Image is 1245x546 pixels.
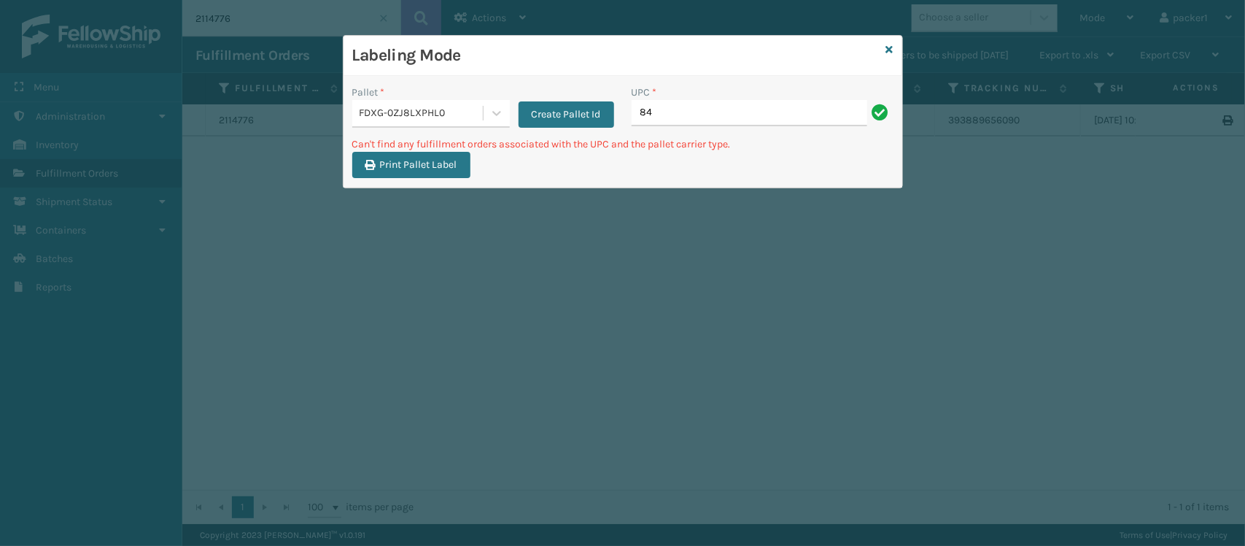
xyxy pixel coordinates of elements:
[632,85,657,100] label: UPC
[519,101,614,128] button: Create Pallet Id
[352,85,385,100] label: Pallet
[360,106,484,121] div: FDXG-0ZJ8LXPHL0
[352,45,880,66] h3: Labeling Mode
[352,152,470,178] button: Print Pallet Label
[352,136,893,152] p: Can't find any fulfillment orders associated with the UPC and the pallet carrier type.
